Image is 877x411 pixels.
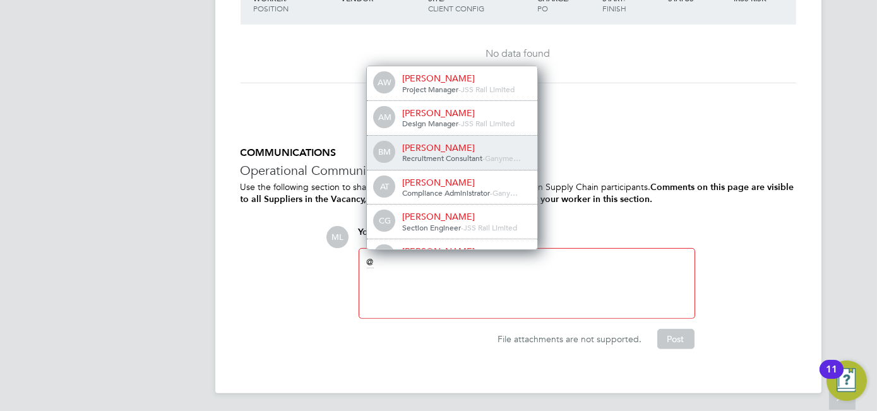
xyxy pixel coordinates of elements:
[374,211,395,231] span: CG
[826,369,837,386] div: 11
[241,182,794,205] b: Comments on this page are visible to all Suppliers in the Vacancy, do not share personal informat...
[402,118,458,128] span: Design Manager
[374,177,395,197] span: AT
[359,226,695,248] div: say:
[402,107,528,119] div: [PERSON_NAME]
[374,142,395,162] span: BM
[458,84,461,94] span: -
[490,188,492,198] span: -
[402,153,482,163] span: Recruitment Consultant
[241,146,796,160] h5: COMMUNICATIONS
[461,84,515,94] span: JSS Rail Limited
[458,118,461,128] span: -
[402,246,528,257] div: [PERSON_NAME]
[402,177,528,188] div: [PERSON_NAME]
[402,84,458,94] span: Project Manager
[402,142,528,153] div: [PERSON_NAME]
[482,153,485,163] span: -
[402,188,490,198] span: Compliance Administrator
[657,329,695,349] button: Post
[374,107,395,128] span: AM
[241,181,796,205] p: Use the following section to share any operational communications between Supply Chain participants.
[461,222,463,232] span: -
[461,118,515,128] span: JSS Rail Limited
[374,73,395,93] span: AW
[327,226,349,248] span: ML
[374,246,395,266] span: AK
[485,153,521,163] span: Ganyme…
[498,333,642,345] span: File attachments are not supported.
[492,188,518,198] span: Gany…
[359,227,374,237] span: You
[241,162,796,179] h3: Operational Communications
[253,47,784,61] div: No data found
[463,222,517,232] span: JSS Rail Limited
[402,222,461,232] span: Section Engineer
[826,360,867,401] button: Open Resource Center, 11 new notifications
[402,73,528,84] div: [PERSON_NAME]
[402,211,528,222] div: [PERSON_NAME]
